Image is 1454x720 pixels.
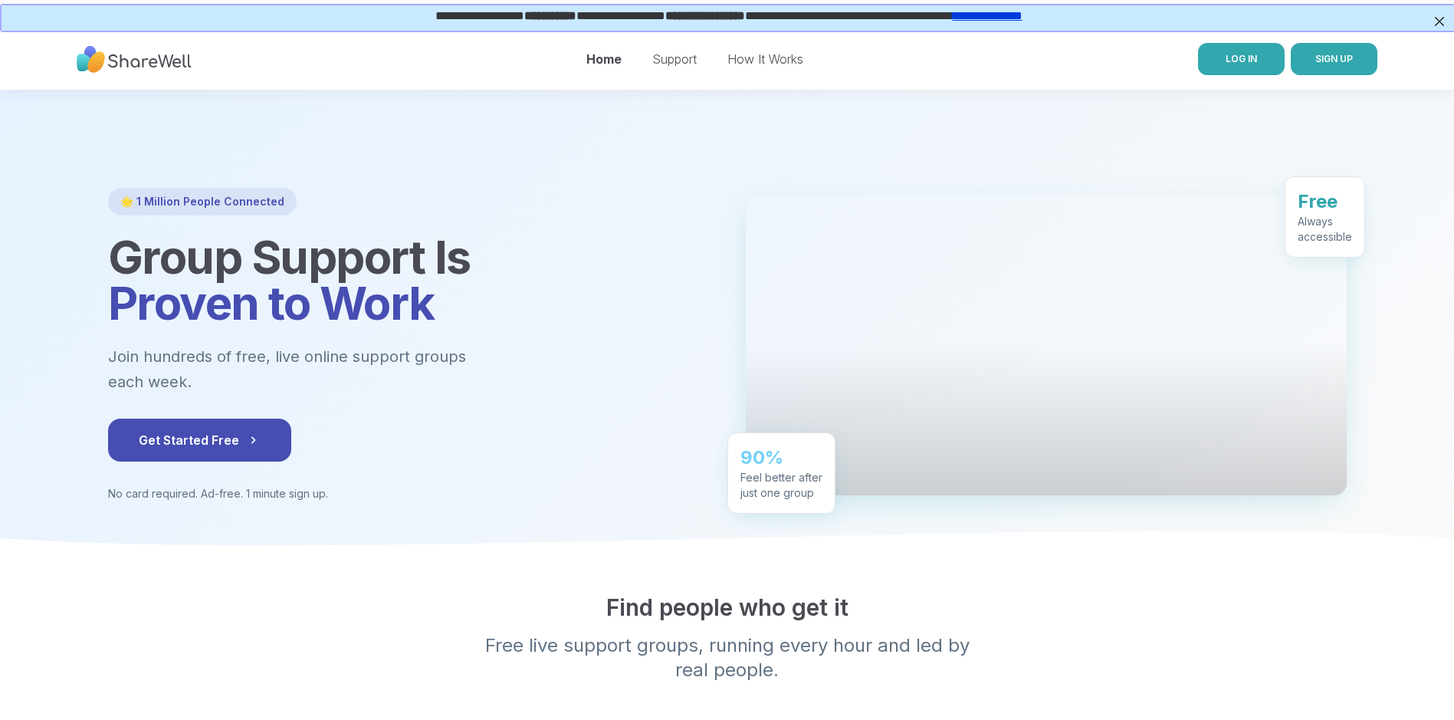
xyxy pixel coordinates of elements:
a: How It Works [727,51,803,67]
h1: Group Support Is [108,234,709,326]
button: SIGN UP [1291,43,1377,75]
p: Join hundreds of free, live online support groups each week. [108,344,550,394]
span: Proven to Work [108,275,435,330]
a: Home [586,51,622,67]
a: Support [652,51,697,67]
p: Free live support groups, running every hour and led by real people. [433,633,1022,682]
span: SIGN UP [1315,53,1353,64]
img: ShareWell Nav Logo [77,38,192,81]
div: Feel better after just one group [740,469,822,500]
h2: Find people who get it [108,593,1347,621]
div: Free [1298,189,1352,213]
div: 90% [740,445,822,469]
span: Get Started Free [139,431,261,449]
button: Get Started Free [108,419,291,462]
span: LOG IN [1226,53,1257,64]
div: Always accessible [1298,213,1352,244]
div: 🌟 1 Million People Connected [108,188,297,215]
a: LOG IN [1198,43,1285,75]
p: No card required. Ad-free. 1 minute sign up. [108,486,709,501]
